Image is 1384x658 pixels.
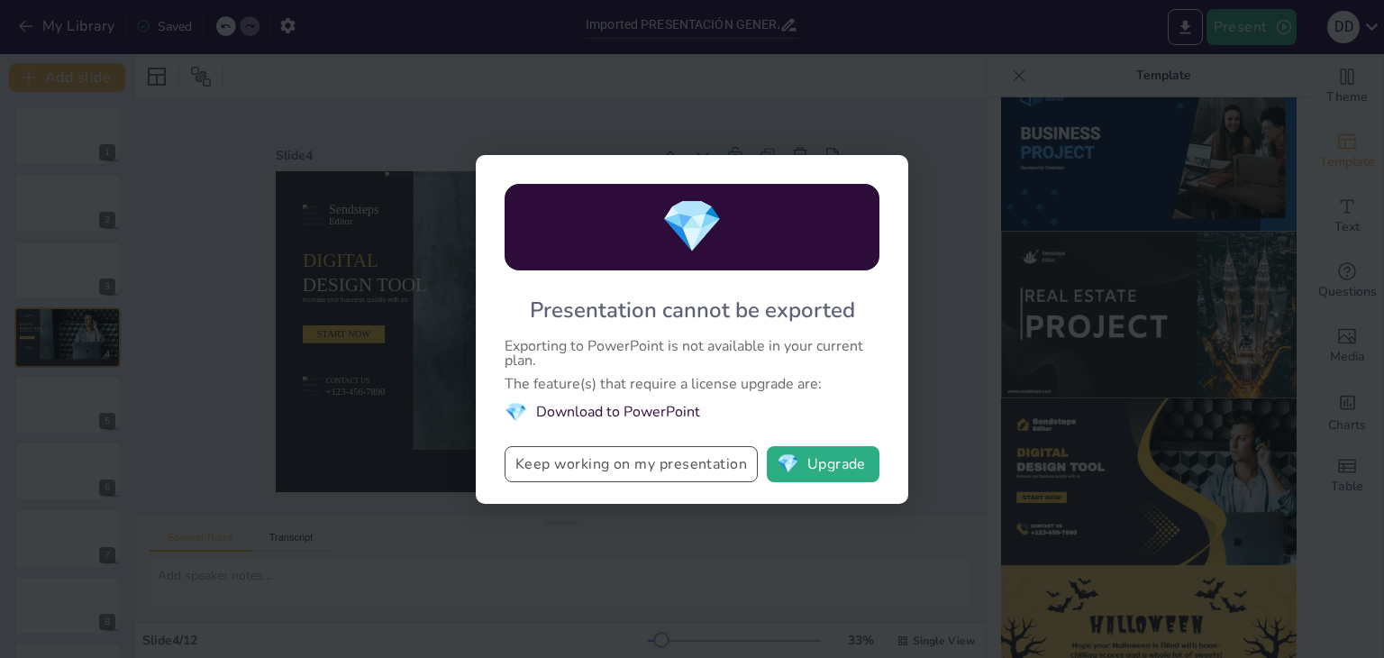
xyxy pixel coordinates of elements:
span: diamond [505,400,527,425]
button: Keep working on my presentation [505,446,758,482]
div: The feature(s) that require a license upgrade are: [505,377,879,391]
span: diamond [660,192,724,261]
div: Presentation cannot be exported [530,296,855,324]
div: Exporting to PowerPoint is not available in your current plan. [505,339,879,368]
li: Download to PowerPoint [505,400,879,425]
button: diamondUpgrade [767,446,879,482]
span: diamond [777,455,799,473]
